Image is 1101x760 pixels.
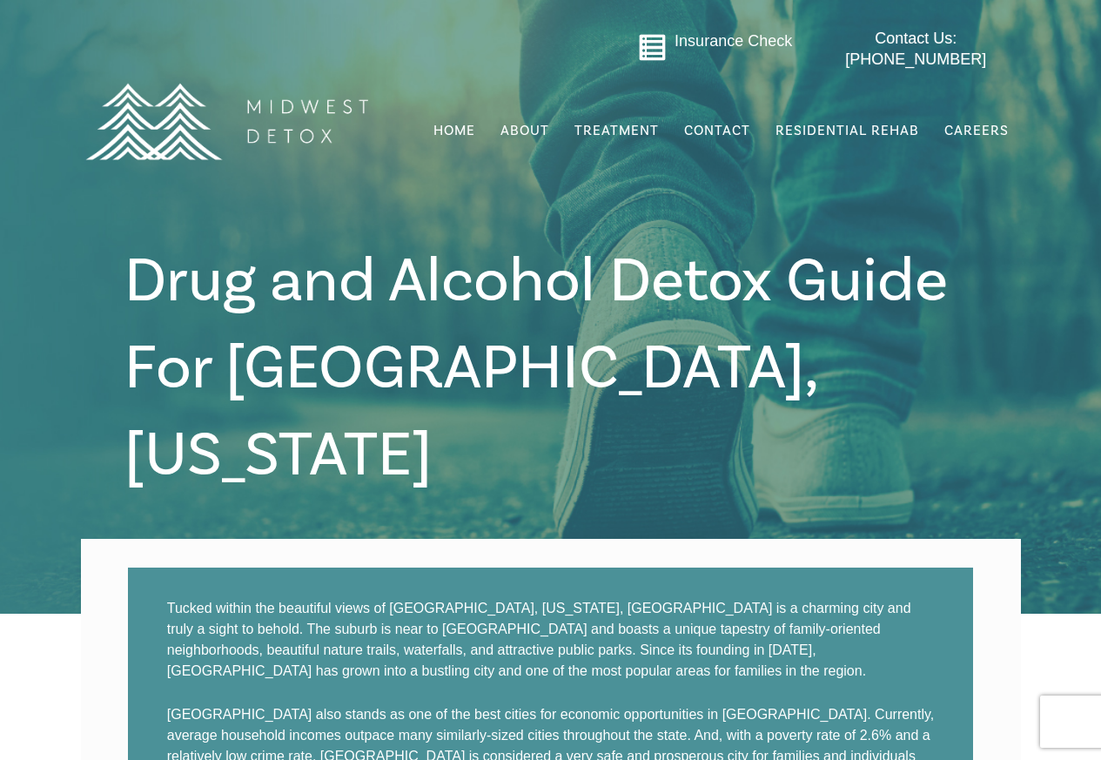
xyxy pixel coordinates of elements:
p: Tucked within the beautiful views of [GEOGRAPHIC_DATA], [US_STATE], [GEOGRAPHIC_DATA] is a charmi... [167,598,935,682]
a: Careers [943,114,1010,147]
span: Contact Us: [PHONE_NUMBER] [845,30,986,67]
span: Treatment [574,124,659,138]
span: Residential Rehab [775,122,919,139]
a: Go to midwestdetox.com/message-form-page/ [638,33,667,68]
a: Contact [682,114,752,147]
span: About [500,124,549,138]
a: Contact Us: [PHONE_NUMBER] [811,29,1021,70]
span: Contact [684,124,750,138]
a: About [499,114,551,147]
span: Drug and Alcohol Detox Guide For [GEOGRAPHIC_DATA], [US_STATE] [124,241,948,495]
a: Treatment [573,114,661,147]
img: MD Logo Horitzontal white-01 (1) (1) [74,45,379,198]
a: Residential Rehab [774,114,921,147]
span: Careers [944,122,1009,139]
a: Home [432,114,477,147]
a: Insurance Check [675,32,792,50]
span: Home [433,122,475,139]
